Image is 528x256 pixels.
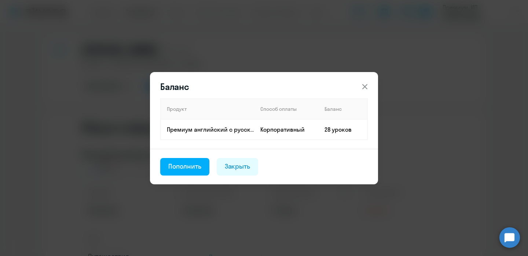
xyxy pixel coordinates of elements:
[319,99,367,119] th: Баланс
[217,158,258,176] button: Закрыть
[160,158,209,176] button: Пополнить
[319,119,367,140] td: 28 уроков
[225,162,250,171] div: Закрыть
[150,81,378,93] header: Баланс
[161,99,254,119] th: Продукт
[254,99,319,119] th: Способ оплаты
[167,125,254,133] p: Премиум английский с русскоговорящим преподавателем
[168,162,201,171] div: Пополнить
[254,119,319,140] td: Корпоративный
